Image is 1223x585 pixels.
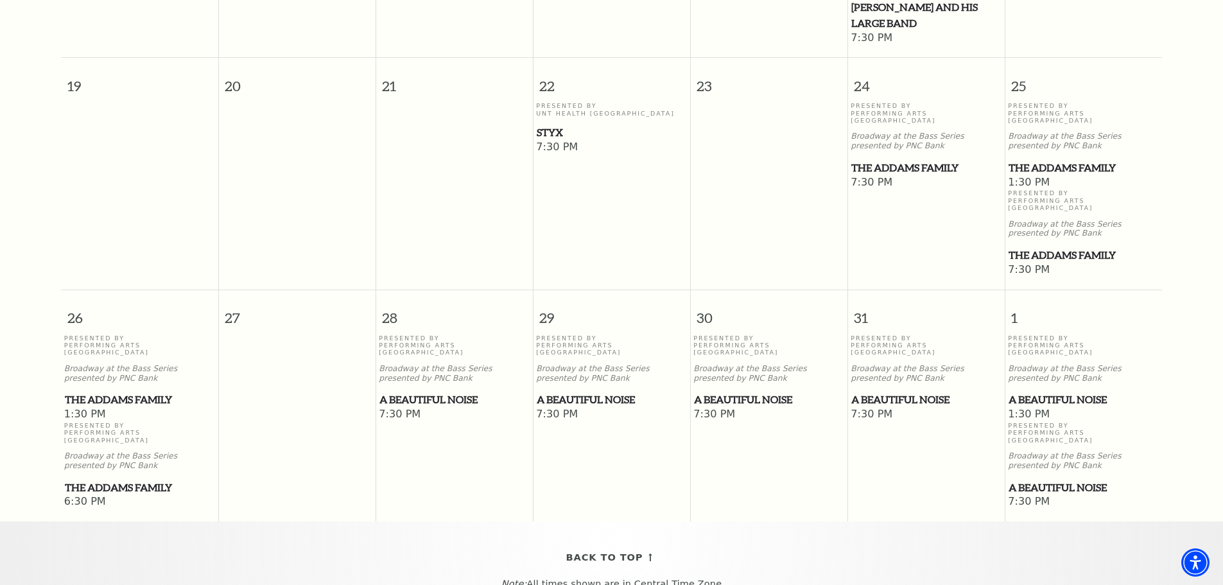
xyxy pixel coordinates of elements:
[64,495,215,509] span: 6:30 PM
[1008,335,1159,356] p: Presented By Performing Arts [GEOGRAPHIC_DATA]
[693,364,844,383] p: Broadway at the Bass Series presented by PNC Bank
[1009,392,1158,408] span: A Beautiful Noise
[851,132,1002,151] p: Broadway at the Bass Series presented by PNC Bank
[1008,176,1159,190] span: 1:30 PM
[536,102,687,117] p: Presented By UNT Health [GEOGRAPHIC_DATA]
[379,392,529,408] span: A Beautiful Noise
[851,176,1002,190] span: 7:30 PM
[1008,364,1159,383] p: Broadway at the Bass Series presented by PNC Bank
[1009,160,1158,176] span: The Addams Family
[536,125,687,141] a: Styx
[848,58,1005,102] span: 24
[848,290,1005,335] span: 31
[693,408,844,422] span: 7:30 PM
[1008,480,1159,496] a: A Beautiful Noise
[851,335,1002,356] p: Presented By Performing Arts [GEOGRAPHIC_DATA]
[61,290,218,335] span: 26
[64,364,215,383] p: Broadway at the Bass Series presented by PNC Bank
[61,58,218,102] span: 19
[536,392,687,408] a: A Beautiful Noise
[693,392,844,408] a: A Beautiful Noise
[65,480,214,496] span: The Addams Family
[1008,451,1159,471] p: Broadway at the Bass Series presented by PNC Bank
[691,290,847,335] span: 30
[1008,102,1159,124] p: Presented By Performing Arts [GEOGRAPHIC_DATA]
[1008,495,1159,509] span: 7:30 PM
[1008,408,1159,422] span: 1:30 PM
[64,451,215,471] p: Broadway at the Bass Series presented by PNC Bank
[1009,480,1158,496] span: A Beautiful Noise
[64,392,215,408] a: The Addams Family
[851,160,1001,176] span: The Addams Family
[1005,58,1163,102] span: 25
[1008,189,1159,211] p: Presented By Performing Arts [GEOGRAPHIC_DATA]
[376,290,533,335] span: 28
[536,364,687,383] p: Broadway at the Bass Series presented by PNC Bank
[851,392,1001,408] span: A Beautiful Noise
[533,290,690,335] span: 29
[219,290,376,335] span: 27
[64,422,215,444] p: Presented By Performing Arts [GEOGRAPHIC_DATA]
[533,58,690,102] span: 22
[64,335,215,356] p: Presented By Performing Arts [GEOGRAPHIC_DATA]
[1008,132,1159,151] p: Broadway at the Bass Series presented by PNC Bank
[536,335,687,356] p: Presented By Performing Arts [GEOGRAPHIC_DATA]
[566,550,643,566] span: Back To Top
[219,58,376,102] span: 20
[376,58,533,102] span: 21
[379,392,530,408] a: A Beautiful Noise
[537,125,686,141] span: Styx
[1009,247,1158,263] span: The Addams Family
[851,31,1002,46] span: 7:30 PM
[64,480,215,496] a: The Addams Family
[694,392,844,408] span: A Beautiful Noise
[379,408,530,422] span: 7:30 PM
[851,364,1002,383] p: Broadway at the Bass Series presented by PNC Bank
[691,58,847,102] span: 23
[1008,160,1159,176] a: The Addams Family
[379,335,530,356] p: Presented By Performing Arts [GEOGRAPHIC_DATA]
[851,392,1002,408] a: A Beautiful Noise
[1181,548,1210,577] div: Accessibility Menu
[536,408,687,422] span: 7:30 PM
[1005,290,1163,335] span: 1
[64,408,215,422] span: 1:30 PM
[1008,422,1159,444] p: Presented By Performing Arts [GEOGRAPHIC_DATA]
[851,102,1002,124] p: Presented By Performing Arts [GEOGRAPHIC_DATA]
[693,335,844,356] p: Presented By Performing Arts [GEOGRAPHIC_DATA]
[537,392,686,408] span: A Beautiful Noise
[65,392,214,408] span: The Addams Family
[1008,220,1159,239] p: Broadway at the Bass Series presented by PNC Bank
[536,141,687,155] span: 7:30 PM
[1008,247,1159,263] a: The Addams Family
[1008,392,1159,408] a: A Beautiful Noise
[851,408,1002,422] span: 7:30 PM
[851,160,1002,176] a: The Addams Family
[379,364,530,383] p: Broadway at the Bass Series presented by PNC Bank
[1008,263,1159,277] span: 7:30 PM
